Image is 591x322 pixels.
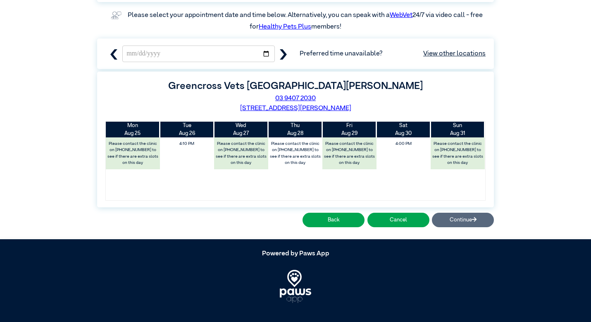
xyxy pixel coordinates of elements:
[323,139,376,168] label: Please contact the clinic on [PHONE_NUMBER] to see if there are extra slots on this day
[269,139,322,168] label: Please contact the clinic on [PHONE_NUMBER] to see if there are extra slots on this day
[108,9,124,22] img: vet
[431,139,484,168] label: Please contact the clinic on [PHONE_NUMBER] to see if there are extra slots on this day
[367,213,429,227] button: Cancel
[215,139,268,168] label: Please contact the clinic on [PHONE_NUMBER] to see if there are extra slots on this day
[162,139,212,149] span: 4:10 PM
[259,24,311,30] a: Healthy Pets Plus
[268,122,322,137] th: Aug 28
[379,139,428,149] span: 4:00 PM
[280,270,312,303] img: PawsApp
[431,122,485,137] th: Aug 31
[97,250,494,258] h5: Powered by Paws App
[214,122,268,137] th: Aug 27
[390,12,412,19] a: WebVet
[275,95,316,102] a: 03 9407 2030
[168,81,423,91] label: Greencross Vets [GEOGRAPHIC_DATA][PERSON_NAME]
[128,12,484,30] label: Please select your appointment date and time below. Alternatively, you can speak with a 24/7 via ...
[240,105,351,112] a: [STREET_ADDRESS][PERSON_NAME]
[303,213,365,227] button: Back
[160,122,214,137] th: Aug 26
[106,122,160,137] th: Aug 25
[423,49,486,59] a: View other locations
[300,49,486,59] span: Preferred time unavailable?
[107,139,160,168] label: Please contact the clinic on [PHONE_NUMBER] to see if there are extra slots on this day
[322,122,377,137] th: Aug 29
[377,122,431,137] th: Aug 30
